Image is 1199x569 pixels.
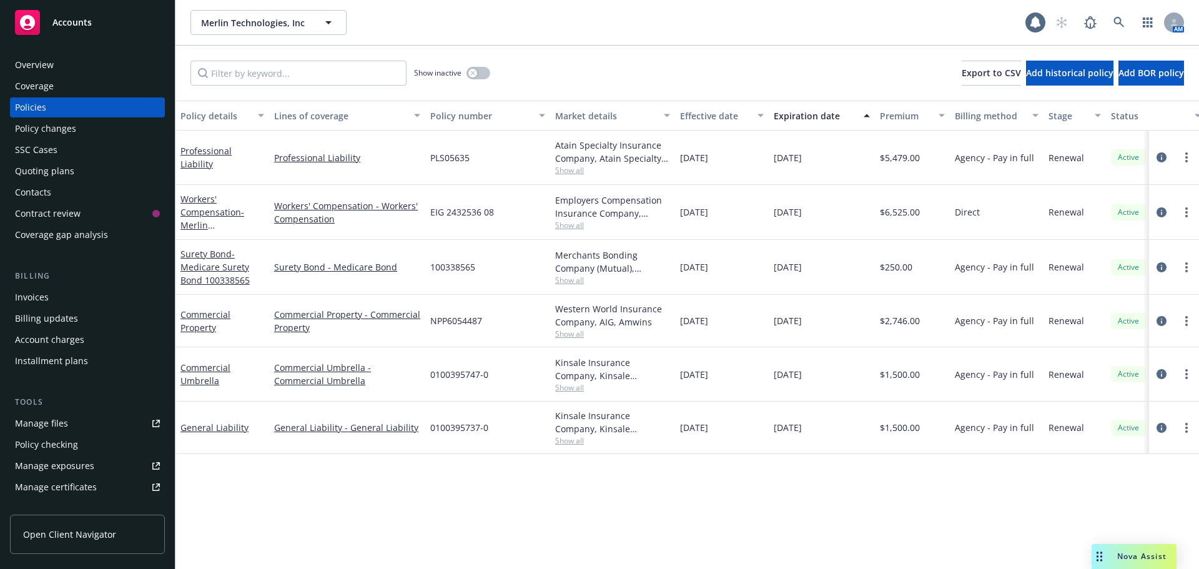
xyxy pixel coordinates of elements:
[10,330,165,350] a: Account charges
[1116,315,1141,327] span: Active
[1154,260,1169,275] a: circleInformation
[1049,205,1084,219] span: Renewal
[955,151,1034,164] span: Agency - Pay in full
[555,249,670,275] div: Merchants Bonding Company (Mutual), Merchants Bonding Company
[1026,61,1113,86] button: Add historical policy
[15,456,94,476] div: Manage exposures
[875,101,950,131] button: Premium
[23,528,116,541] span: Open Client Navigator
[10,225,165,245] a: Coverage gap analysis
[880,205,920,219] span: $6,525.00
[555,435,670,446] span: Show all
[555,220,670,230] span: Show all
[180,248,250,286] span: - Medicare Surety Bond 100338565
[1049,260,1084,274] span: Renewal
[1116,262,1141,273] span: Active
[950,101,1044,131] button: Billing method
[880,421,920,434] span: $1,500.00
[425,101,550,131] button: Policy number
[274,308,420,334] a: Commercial Property - Commercial Property
[10,97,165,117] a: Policies
[1116,152,1141,163] span: Active
[774,368,802,381] span: [DATE]
[1154,205,1169,220] a: circleInformation
[550,101,675,131] button: Market details
[680,260,708,274] span: [DATE]
[10,161,165,181] a: Quoting plans
[1049,10,1074,35] a: Start snowing
[180,193,264,323] a: Workers' Compensation
[430,368,488,381] span: 0100395747-0
[774,260,802,274] span: [DATE]
[675,101,769,131] button: Effective date
[430,151,470,164] span: PLS05635
[15,413,68,433] div: Manage files
[1116,207,1141,218] span: Active
[1116,369,1141,380] span: Active
[774,314,802,327] span: [DATE]
[955,421,1034,434] span: Agency - Pay in full
[1049,314,1084,327] span: Renewal
[201,16,309,29] span: Merlin Technologies, Inc
[10,204,165,224] a: Contract review
[774,205,802,219] span: [DATE]
[190,10,347,35] button: Merlin Technologies, Inc
[774,109,856,122] div: Expiration date
[10,351,165,371] a: Installment plans
[10,309,165,329] a: Billing updates
[880,314,920,327] span: $2,746.00
[190,61,407,86] input: Filter by keyword...
[774,421,802,434] span: [DATE]
[10,76,165,96] a: Coverage
[10,456,165,476] a: Manage exposures
[1092,544,1107,569] div: Drag to move
[430,205,494,219] span: EIG 2432536 08
[955,260,1034,274] span: Agency - Pay in full
[10,55,165,75] a: Overview
[52,17,92,27] span: Accounts
[680,151,708,164] span: [DATE]
[880,260,912,274] span: $250.00
[769,101,875,131] button: Expiration date
[10,270,165,282] div: Billing
[430,314,482,327] span: NPP6054487
[180,248,250,286] a: Surety Bond
[430,421,488,434] span: 0100395737-0
[1154,367,1169,382] a: circleInformation
[414,67,461,78] span: Show inactive
[555,329,670,339] span: Show all
[274,421,420,434] a: General Liability - General Liability
[1117,551,1167,562] span: Nova Assist
[680,421,708,434] span: [DATE]
[180,309,230,334] a: Commercial Property
[15,97,46,117] div: Policies
[15,498,78,518] div: Manage claims
[1044,101,1106,131] button: Stage
[555,194,670,220] div: Employers Compensation Insurance Company, Employers Insurance Group
[1179,260,1194,275] a: more
[10,498,165,518] a: Manage claims
[15,119,76,139] div: Policy changes
[680,314,708,327] span: [DATE]
[274,151,420,164] a: Professional Liability
[430,109,531,122] div: Policy number
[10,119,165,139] a: Policy changes
[10,477,165,497] a: Manage certificates
[555,356,670,382] div: Kinsale Insurance Company, Kinsale Insurance, Amwins
[274,199,420,225] a: Workers' Compensation - Workers' Compensation
[1179,314,1194,329] a: more
[10,287,165,307] a: Invoices
[10,396,165,408] div: Tools
[15,477,97,497] div: Manage certificates
[555,139,670,165] div: Atain Specialty Insurance Company, Atain Specialty Insurance Company, Burns & [PERSON_NAME]
[1179,420,1194,435] a: more
[15,55,54,75] div: Overview
[555,109,656,122] div: Market details
[10,140,165,160] a: SSC Cases
[1154,150,1169,165] a: circleInformation
[555,275,670,285] span: Show all
[1118,61,1184,86] button: Add BOR policy
[180,422,249,433] a: General Liability
[1107,10,1132,35] a: Search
